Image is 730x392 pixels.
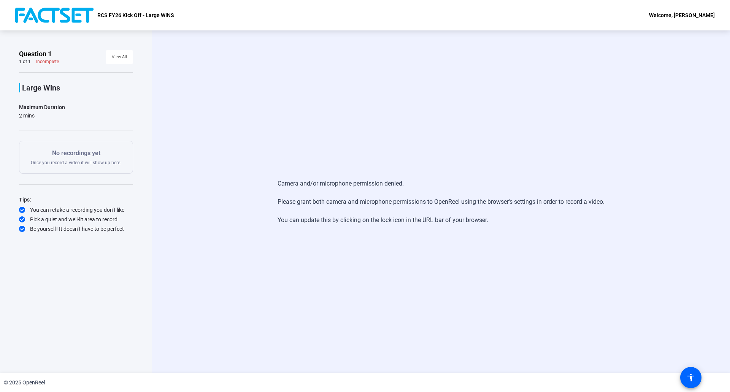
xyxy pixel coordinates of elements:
img: OpenReel logo [15,8,94,23]
span: Question 1 [19,49,52,59]
div: Pick a quiet and well-lit area to record [19,216,133,223]
span: View All [112,51,127,63]
div: Once you record a video it will show up here. [31,149,121,166]
mat-icon: accessibility [686,373,695,382]
div: Camera and/or microphone permission denied. Please grant both camera and microphone permissions t... [278,171,605,232]
div: You can retake a recording you don’t like [19,206,133,214]
div: Maximum Duration [19,103,65,112]
p: RCS FY26 Kick Off - Large WINS [97,11,174,20]
div: Incomplete [36,59,59,65]
div: 2 mins [19,112,65,119]
div: © 2025 OpenReel [4,379,45,387]
div: Be yourself! It doesn’t have to be perfect [19,225,133,233]
div: Welcome, [PERSON_NAME] [649,11,715,20]
p: No recordings yet [31,149,121,158]
button: View All [106,50,133,64]
div: Tips: [19,195,133,204]
p: Large Wins [22,83,133,92]
div: 1 of 1 [19,59,31,65]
